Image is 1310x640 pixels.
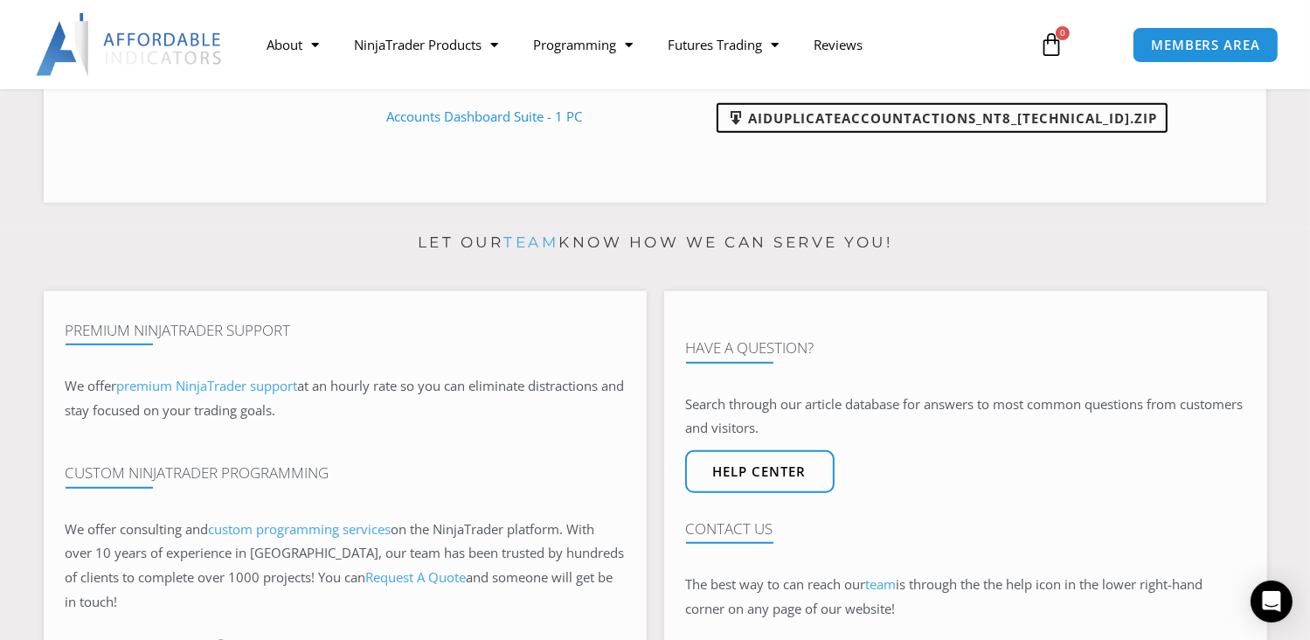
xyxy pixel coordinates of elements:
a: Request A Quote [366,568,467,586]
a: premium NinjaTrader support [117,377,298,394]
a: team [866,575,897,593]
span: Help center [713,465,807,478]
span: MEMBERS AREA [1151,38,1260,52]
a: Futures Trading [650,24,796,65]
p: Search through our article database for answers to most common questions from customers and visit... [686,393,1245,442]
div: Open Intercom Messenger [1251,581,1293,623]
a: Help center [685,450,835,493]
h4: Premium NinjaTrader Support [66,322,625,339]
img: LogoAI | Affordable Indicators – NinjaTrader [36,13,224,76]
p: Let our know how we can serve you! [44,229,1267,257]
a: AIDuplicateAccountActions_NT8_[TECHNICAL_ID].zip [717,103,1168,133]
a: custom programming services [209,520,392,538]
span: at an hourly rate so you can eliminate distractions and stay focused on your trading goals. [66,377,625,419]
h4: Custom NinjaTrader Programming [66,464,625,482]
span: 0 [1056,26,1070,40]
span: We offer consulting and [66,520,392,538]
nav: Menu [249,24,1022,65]
a: team [503,233,558,251]
a: MEMBERS AREA [1133,27,1279,63]
a: Accounts Dashboard Suite - 1 PC [386,108,582,125]
h4: Have A Question? [686,339,1245,357]
a: NinjaTrader Products [336,24,516,65]
a: 0 [1013,19,1090,70]
a: Programming [516,24,650,65]
h4: Contact Us [686,520,1245,538]
a: About [249,24,336,65]
span: We offer [66,377,117,394]
p: The best way to can reach our is through the the help icon in the lower right-hand corner on any ... [686,573,1245,622]
a: Reviews [796,24,880,65]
